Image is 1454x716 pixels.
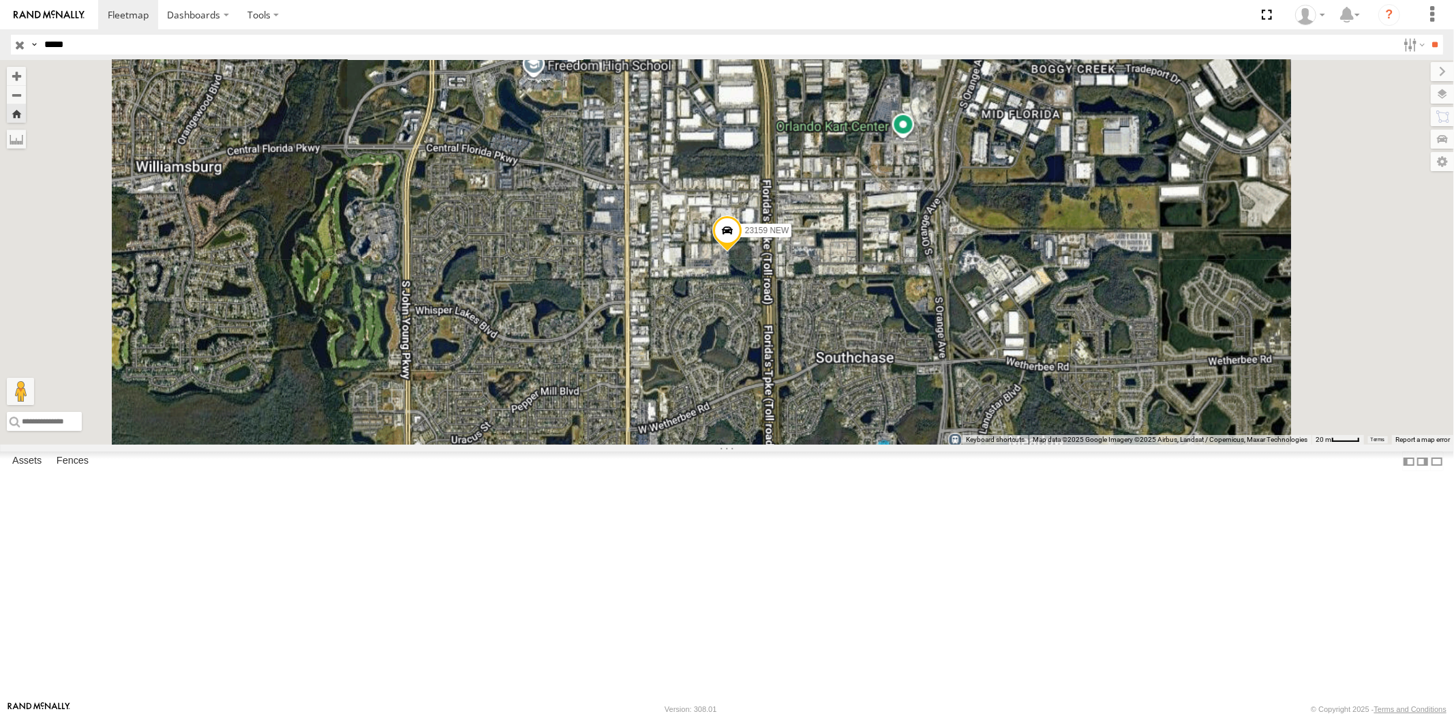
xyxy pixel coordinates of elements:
[14,10,85,20] img: rand-logo.svg
[7,85,26,104] button: Zoom out
[7,104,26,123] button: Zoom Home
[1316,436,1331,443] span: 20 m
[1374,705,1447,713] a: Terms and Conditions
[1395,436,1450,443] a: Report a map error
[1378,4,1400,26] i: ?
[7,378,34,405] button: Drag Pegman onto the map to open Street View
[1033,436,1307,443] span: Map data ©2025 Google Imagery ©2025 Airbus, Landsat / Copernicus, Maxar Technologies
[5,452,48,471] label: Assets
[1290,5,1330,25] div: Sardor Khadjimedov
[1311,705,1447,713] div: © Copyright 2025 -
[1312,435,1364,445] button: Map Scale: 20 m per 38 pixels
[665,705,716,713] div: Version: 308.01
[29,35,40,55] label: Search Query
[1430,451,1444,471] label: Hide Summary Table
[50,452,95,471] label: Fences
[7,130,26,149] label: Measure
[7,67,26,85] button: Zoom in
[966,435,1025,445] button: Keyboard shortcuts
[7,702,70,716] a: Visit our Website
[1431,152,1454,171] label: Map Settings
[1371,437,1385,443] a: Terms (opens in new tab)
[744,226,789,235] span: 23159 NEW
[1402,451,1416,471] label: Dock Summary Table to the Left
[1398,35,1427,55] label: Search Filter Options
[1416,451,1429,471] label: Dock Summary Table to the Right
